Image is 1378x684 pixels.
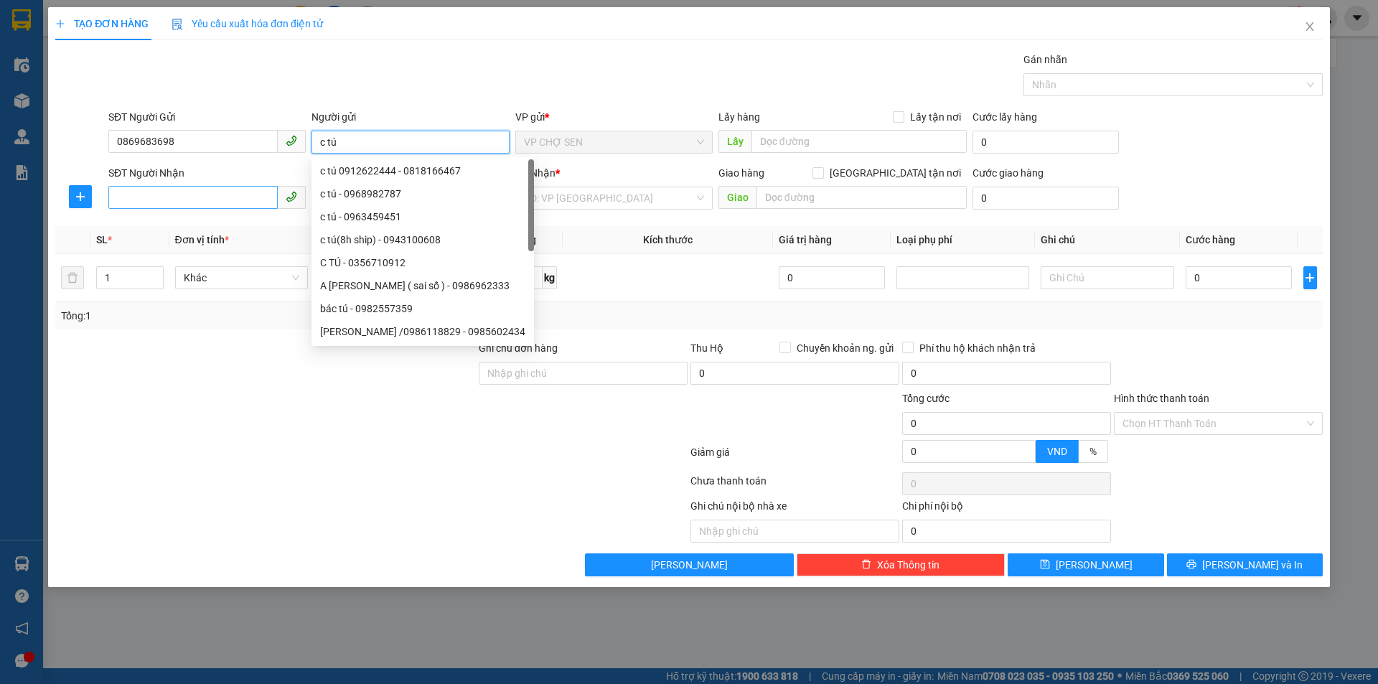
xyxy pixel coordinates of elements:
span: phone [286,135,297,146]
span: SL [96,234,108,245]
span: [GEOGRAPHIC_DATA], [GEOGRAPHIC_DATA] ↔ [GEOGRAPHIC_DATA] [22,61,128,110]
input: Cước giao hàng [972,187,1119,210]
span: VP CHỢ SEN [524,131,704,153]
button: delete [61,266,84,289]
span: Khác [184,267,299,289]
span: % [1089,446,1097,457]
span: Chuyển khoản ng. gửi [791,340,899,356]
div: bùi ngọc tú /0986118829 - 0985602434 [311,320,534,343]
input: Ghi chú đơn hàng [479,362,688,385]
span: Yêu cầu xuất hóa đơn điện tử [172,18,323,29]
span: Xóa Thông tin [877,557,939,573]
span: Thu Hộ [690,342,723,354]
button: Close [1290,7,1330,47]
span: close [1304,21,1316,32]
button: deleteXóa Thông tin [797,553,1006,576]
span: phone [286,191,297,202]
input: Cước lấy hàng [972,131,1119,154]
span: Tổng cước [902,393,950,404]
div: Giảm giá [689,444,901,469]
span: plus [55,19,65,29]
span: Lấy hàng [718,111,760,123]
div: [PERSON_NAME] /0986118829 - 0985602434 [320,324,525,339]
div: Ghi chú nội bộ nhà xe [690,498,899,520]
div: Tổng: 1 [61,308,532,324]
div: c tú 0912622444 - 0818166467 [320,163,525,179]
button: plus [1303,266,1317,289]
span: save [1040,559,1050,571]
input: Dọc đường [751,130,967,153]
span: Phí thu hộ khách nhận trả [914,340,1041,356]
input: Nhập ghi chú [690,520,899,543]
span: [GEOGRAPHIC_DATA] tận nơi [824,165,967,181]
span: delete [861,559,871,571]
th: Loại phụ phí [891,226,1035,254]
div: VP gửi [515,109,713,125]
button: save[PERSON_NAME] [1008,553,1163,576]
span: plus [1304,272,1316,284]
span: Lấy [718,130,751,153]
span: Lấy tận nơi [904,109,967,125]
label: Cước lấy hàng [972,111,1037,123]
label: Cước giao hàng [972,167,1044,179]
button: printer[PERSON_NAME] và In [1167,553,1323,576]
div: Chi phí nội bộ [902,498,1111,520]
button: plus [69,185,92,208]
div: c tú - 0968982787 [311,182,534,205]
div: SĐT Người Nhận [108,165,306,181]
div: c tú(8h ship) - 0943100608 [320,232,525,248]
span: VP Nhận [515,167,556,179]
input: Dọc đường [756,186,967,209]
div: Chưa thanh toán [689,473,901,498]
span: Giá trị hàng [779,234,832,245]
strong: CHUYỂN PHÁT NHANH AN PHÚ QUÝ [24,11,127,58]
div: c tú - 0963459451 [320,209,525,225]
div: A Ng Ngọc Tú ( sai số ) - 0986962333 [311,274,534,297]
span: TẠO ĐƠN HÀNG [55,18,149,29]
label: Ghi chú đơn hàng [479,342,558,354]
div: c tú - 0963459451 [311,205,534,228]
div: c tú(8h ship) - 0943100608 [311,228,534,251]
div: C TÚ - 0356710912 [311,251,534,274]
div: c tú 0912622444 - 0818166467 [311,159,534,182]
label: Hình thức thanh toán [1114,393,1209,404]
div: Người gửi [311,109,509,125]
span: Cước hàng [1186,234,1235,245]
th: Ghi chú [1035,226,1179,254]
span: [PERSON_NAME] [1056,557,1133,573]
div: A [PERSON_NAME] ( sai số ) - 0986962333 [320,278,525,294]
span: VND [1047,446,1067,457]
div: c tú - 0968982787 [320,186,525,202]
span: printer [1186,559,1196,571]
span: kg [543,266,557,289]
label: Gán nhãn [1023,54,1067,65]
span: [PERSON_NAME] [651,557,728,573]
img: icon [172,19,183,30]
div: SĐT Người Gửi [108,109,306,125]
div: bác tú - 0982557359 [320,301,525,317]
span: [PERSON_NAME] và In [1202,557,1303,573]
span: Kích thước [643,234,693,245]
input: Ghi Chú [1041,266,1173,289]
span: Giao [718,186,756,209]
button: [PERSON_NAME] [585,553,794,576]
input: 0 [779,266,886,289]
div: C TÚ - 0356710912 [320,255,525,271]
span: Giao hàng [718,167,764,179]
div: bác tú - 0982557359 [311,297,534,320]
img: logo [7,78,20,149]
span: Đơn vị tính [175,234,229,245]
span: plus [70,191,91,202]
